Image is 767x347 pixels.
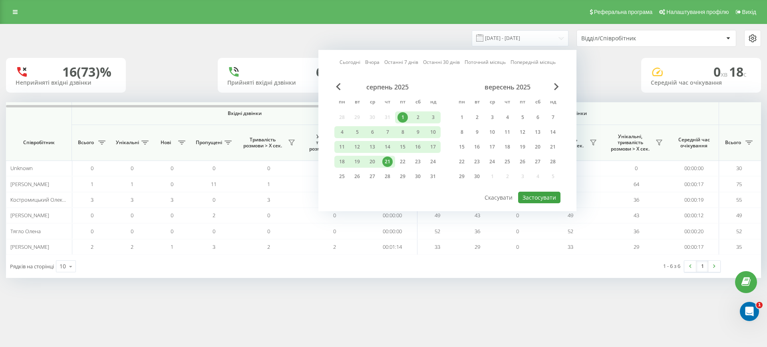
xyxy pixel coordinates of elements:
[425,111,441,123] div: нд 3 серп 2025 р.
[131,196,133,203] span: 3
[213,212,215,219] span: 2
[568,228,573,235] span: 52
[651,79,751,86] div: Середній час очікування
[472,112,482,123] div: 2
[380,171,395,182] div: чт 28 серп 2025 р.
[471,97,483,109] abbr: вівторок
[736,196,742,203] span: 55
[545,141,560,153] div: нд 21 вер 2025 р.
[334,141,350,153] div: пн 11 серп 2025 р.
[465,58,506,66] a: Поточний місяць
[316,64,323,79] div: 6
[723,139,743,146] span: Всього
[171,165,173,172] span: 0
[382,157,393,167] div: 21
[516,212,519,219] span: 0
[454,126,469,138] div: пн 8 вер 2025 р.
[93,110,396,117] span: Вхідні дзвінки
[413,171,423,182] div: 30
[423,58,460,66] a: Останні 30 днів
[267,165,270,172] span: 0
[475,212,480,219] span: 43
[500,111,515,123] div: чт 4 вер 2025 р.
[456,97,468,109] abbr: понеділок
[485,156,500,168] div: ср 24 вер 2025 р.
[454,83,560,91] div: вересень 2025
[634,196,639,203] span: 36
[368,239,417,255] td: 00:01:14
[485,111,500,123] div: ср 3 вер 2025 р.
[156,139,176,146] span: Нові
[469,171,485,182] div: вт 30 вер 2025 р.
[213,243,215,250] span: 3
[240,137,286,149] span: Тривалість розмови > Х сек.
[472,142,482,152] div: 16
[410,126,425,138] div: сб 9 серп 2025 р.
[736,243,742,250] span: 35
[515,141,530,153] div: пт 19 вер 2025 р.
[530,111,545,123] div: сб 6 вер 2025 р.
[337,171,347,182] div: 25
[395,111,410,123] div: пт 1 серп 2025 р.
[10,228,41,235] span: Тягло Олена
[485,141,500,153] div: ср 17 вер 2025 р.
[382,127,393,137] div: 7
[428,112,438,123] div: 3
[410,111,425,123] div: сб 2 серп 2025 р.
[410,171,425,182] div: сб 30 серп 2025 р.
[131,243,133,250] span: 2
[13,139,65,146] span: Співробітник
[454,141,469,153] div: пн 15 вер 2025 р.
[395,141,410,153] div: пт 15 серп 2025 р.
[457,127,467,137] div: 8
[91,180,93,188] span: 1
[530,141,545,153] div: сб 20 вер 2025 р.
[729,63,747,80] span: 18
[548,157,558,167] div: 28
[10,180,49,188] span: [PERSON_NAME]
[413,112,423,123] div: 2
[131,212,133,219] span: 0
[475,228,480,235] span: 36
[267,228,270,235] span: 0
[10,165,33,172] span: Unknown
[500,126,515,138] div: чт 11 вер 2025 р.
[413,157,423,167] div: 23
[666,9,729,15] span: Налаштування профілю
[336,97,348,109] abbr: понеділок
[634,228,639,235] span: 36
[669,192,719,208] td: 00:00:19
[669,239,719,255] td: 00:00:17
[397,171,408,182] div: 29
[533,142,543,152] div: 20
[395,156,410,168] div: пт 22 серп 2025 р.
[267,180,270,188] span: 1
[62,64,111,79] div: 16 (73)%
[502,142,513,152] div: 18
[517,127,528,137] div: 12
[333,228,336,235] span: 0
[395,126,410,138] div: пт 8 серп 2025 р.
[428,157,438,167] div: 24
[425,126,441,138] div: нд 10 серп 2025 р.
[548,112,558,123] div: 7
[545,156,560,168] div: нд 28 вер 2025 р.
[594,9,653,15] span: Реферальна програма
[669,223,719,239] td: 00:00:20
[487,112,497,123] div: 3
[340,58,360,66] a: Сьогодні
[334,126,350,138] div: пн 4 серп 2025 р.
[367,171,378,182] div: 27
[367,157,378,167] div: 20
[397,97,409,109] abbr: п’ятниця
[367,142,378,152] div: 13
[413,127,423,137] div: 9
[517,112,528,123] div: 5
[382,171,393,182] div: 28
[740,302,759,321] iframe: Intercom live chat
[663,262,680,270] div: 1 - 6 з 6
[469,111,485,123] div: вт 2 вер 2025 р.
[457,112,467,123] div: 1
[675,137,713,149] span: Середній час очікування
[634,212,639,219] span: 43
